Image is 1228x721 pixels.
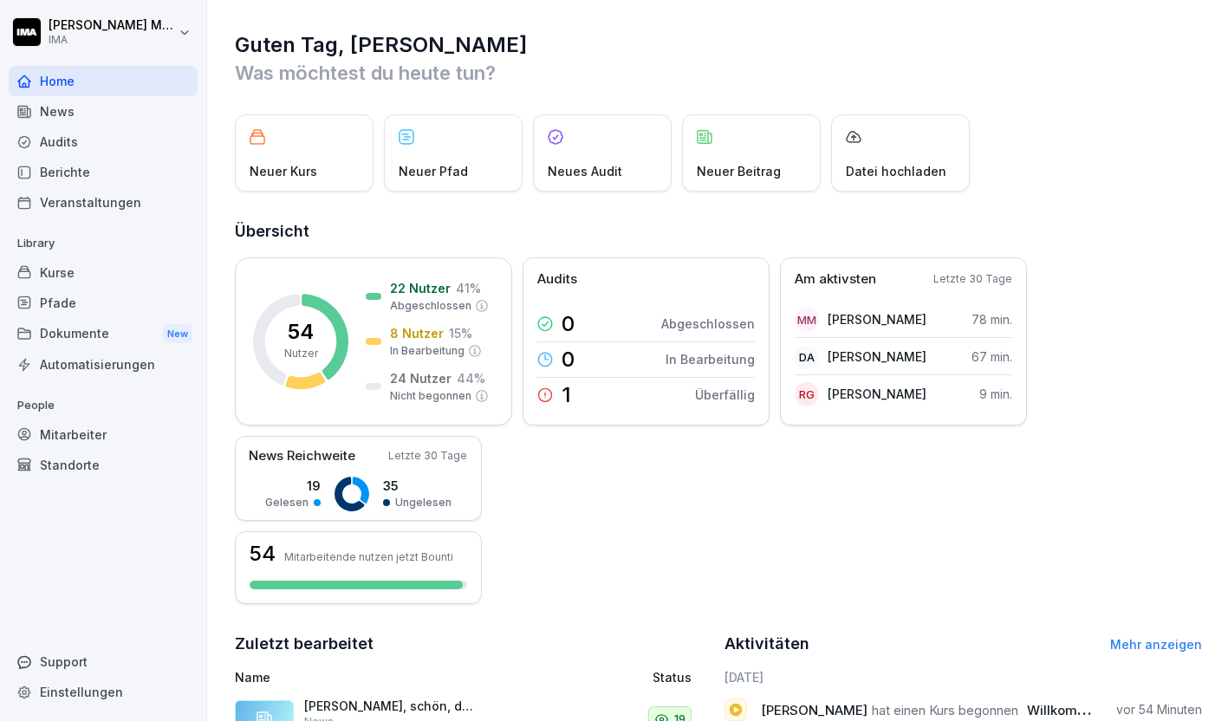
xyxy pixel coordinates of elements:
[449,324,472,342] p: 15 %
[695,386,755,404] p: Überfällig
[795,345,819,369] div: DA
[383,477,452,495] p: 35
[537,270,577,289] p: Audits
[548,162,622,180] p: Neues Audit
[562,385,571,406] p: 1
[9,349,198,380] a: Automatisierungen
[971,348,1012,366] p: 67 min.
[9,450,198,480] a: Standorte
[9,96,198,127] a: News
[562,314,575,335] p: 0
[9,257,198,288] a: Kurse
[390,298,471,314] p: Abgeschlossen
[390,279,451,297] p: 22 Nutzer
[288,322,314,342] p: 54
[456,279,481,297] p: 41 %
[1116,701,1202,718] p: vor 54 Minuten
[9,127,198,157] a: Audits
[846,162,946,180] p: Datei hochladen
[250,543,276,564] h3: 54
[872,702,1018,718] span: hat einen Kurs begonnen
[265,477,321,495] p: 19
[390,388,471,404] p: Nicht begonnen
[562,349,575,370] p: 0
[235,59,1202,87] p: Was möchtest du heute tun?
[304,698,478,714] p: [PERSON_NAME], schön, dass ihr da seid!
[933,271,1012,287] p: Letzte 30 Tage
[9,288,198,318] a: Pfade
[971,310,1012,328] p: 78 min.
[9,677,198,707] a: Einstellungen
[979,385,1012,403] p: 9 min.
[828,385,926,403] p: [PERSON_NAME]
[249,446,355,466] p: News Reichweite
[795,270,876,289] p: Am aktivsten
[9,230,198,257] p: Library
[388,448,467,464] p: Letzte 30 Tage
[284,346,318,361] p: Nutzer
[9,187,198,218] a: Veranstaltungen
[9,419,198,450] a: Mitarbeiter
[666,350,755,368] p: In Bearbeitung
[9,646,198,677] div: Support
[724,668,1202,686] h6: [DATE]
[9,66,198,96] a: Home
[9,157,198,187] a: Berichte
[661,315,755,333] p: Abgeschlossen
[395,495,452,510] p: Ungelesen
[399,162,468,180] p: Neuer Pfad
[390,343,465,359] p: In Bearbeitung
[250,162,317,180] p: Neuer Kurs
[284,550,453,563] p: Mitarbeitende nutzen jetzt Bounti
[49,34,175,46] p: IMA
[828,348,926,366] p: [PERSON_NAME]
[1110,637,1202,652] a: Mehr anzeigen
[235,219,1202,244] h2: Übersicht
[9,318,198,350] a: DokumenteNew
[49,18,175,33] p: [PERSON_NAME] Milanovska
[795,382,819,406] div: RG
[1027,702,1174,718] span: Willkommen bei Bounti!
[235,668,525,686] p: Name
[828,310,926,328] p: [PERSON_NAME]
[653,668,692,686] p: Status
[457,369,485,387] p: 44 %
[724,632,809,656] h2: Aktivitäten
[235,632,712,656] h2: Zuletzt bearbeitet
[697,162,781,180] p: Neuer Beitrag
[795,308,819,332] div: MM
[9,318,198,350] div: Dokumente
[390,369,452,387] p: 24 Nutzer
[761,702,867,718] span: [PERSON_NAME]
[163,324,192,344] div: New
[235,31,1202,59] h1: Guten Tag, [PERSON_NAME]
[265,495,309,510] p: Gelesen
[9,392,198,419] p: People
[390,324,444,342] p: 8 Nutzer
